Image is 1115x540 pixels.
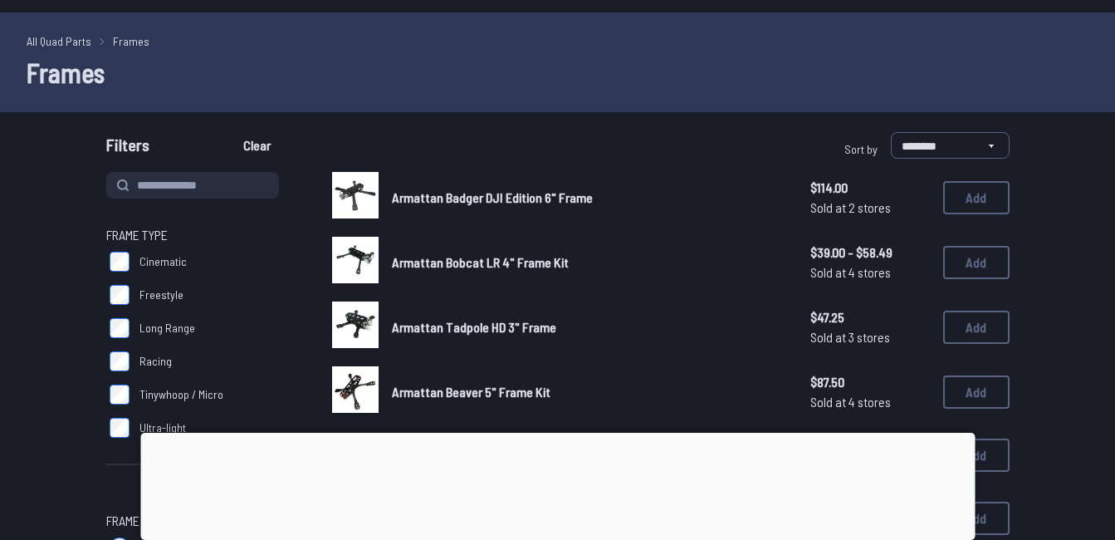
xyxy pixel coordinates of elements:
button: Add [943,439,1010,472]
input: Ultra-light [110,418,130,438]
span: Armattan Badger DJI Edition 6" Frame [392,189,593,205]
a: image [332,172,379,223]
button: Clear [229,132,285,159]
img: image [332,172,379,218]
a: Armattan Badger DJI Edition 6" Frame [392,188,784,208]
img: image [332,366,379,413]
input: Racing [110,351,130,371]
span: Tinywhoop / Micro [139,386,223,403]
span: Filters [106,132,149,165]
span: Sold at 4 stores [810,263,930,282]
a: Armattan Bobcat LR 4" Frame Kit [392,253,784,272]
span: Sold at 3 stores [810,327,930,347]
button: Add [943,376,1010,409]
select: Sort by [891,132,1010,159]
input: Cinematic [110,252,130,272]
h1: Frames [27,52,1089,92]
span: $114.00 [810,178,930,198]
button: Add [943,181,1010,214]
img: image [332,237,379,283]
span: Sort by [844,142,878,156]
a: Armattan Beaver 5" Frame Kit [392,382,784,402]
span: $47.25 [810,307,930,327]
a: All Quad Parts [27,32,91,50]
a: image [332,366,379,418]
span: Cinematic [139,253,187,270]
a: image [332,431,379,479]
iframe: Advertisement [140,433,975,536]
a: Frames [113,32,149,50]
button: Add [943,311,1010,344]
a: image [332,302,379,353]
span: Ultra-light [139,420,186,436]
span: Sold at 2 stores [810,198,930,218]
span: Armattan Beaver 5" Frame Kit [392,384,550,400]
input: Freestyle [110,285,130,305]
button: Add [943,502,1010,535]
input: Tinywhoop / Micro [110,385,130,405]
span: $39.00 - $58.49 [810,243,930,263]
span: Freestyle [139,287,183,303]
span: Frame Size [106,511,164,531]
a: Armattan Tadpole HD 3" Frame [392,317,784,337]
a: image [332,237,379,288]
span: Racing [139,353,172,370]
span: Armattan Tadpole HD 3" Frame [392,319,556,335]
span: Frame Type [106,225,168,245]
img: image [332,302,379,348]
input: Long Range [110,318,130,338]
button: Add [943,246,1010,279]
span: Armattan Bobcat LR 4" Frame Kit [392,254,569,270]
span: Sold at 4 stores [810,392,930,412]
span: Long Range [139,320,195,336]
span: $87.50 [810,372,930,392]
